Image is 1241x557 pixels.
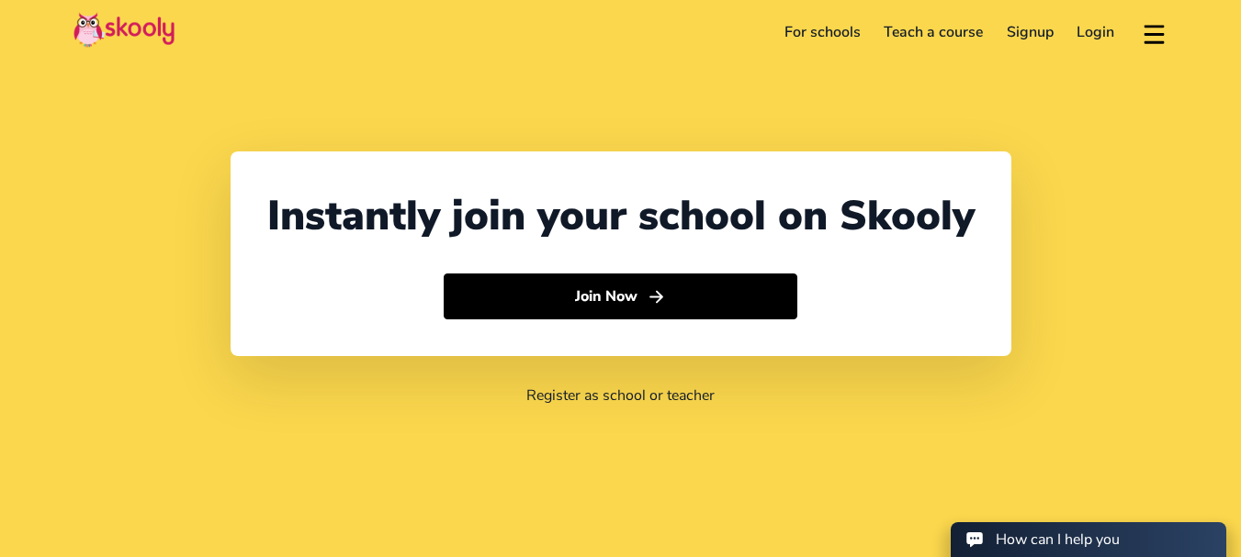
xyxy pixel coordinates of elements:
a: Login [1066,17,1127,47]
div: Instantly join your school on Skooly [267,188,975,244]
a: Signup [995,17,1066,47]
img: Skooly [73,12,175,48]
button: menu outline [1141,17,1168,48]
a: Teach a course [872,17,995,47]
a: Register as school or teacher [526,385,715,406]
ion-icon: arrow forward outline [647,287,666,306]
a: For schools [773,17,873,47]
button: Join Nowarrow forward outline [444,273,797,319]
